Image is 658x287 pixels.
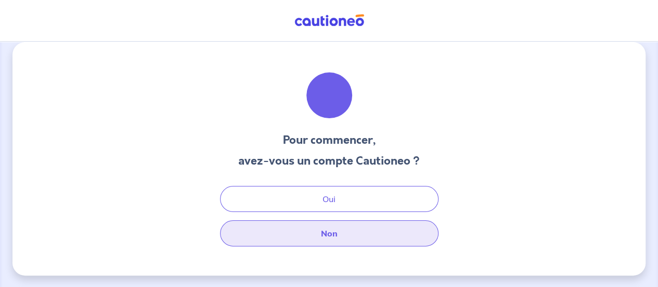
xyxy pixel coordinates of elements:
button: Oui [220,186,438,212]
h3: Pour commencer, [238,132,420,148]
img: illu_welcome.svg [301,67,357,123]
button: Non [220,220,438,246]
img: Cautioneo [290,14,368,27]
h3: avez-vous un compte Cautioneo ? [238,153,420,169]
